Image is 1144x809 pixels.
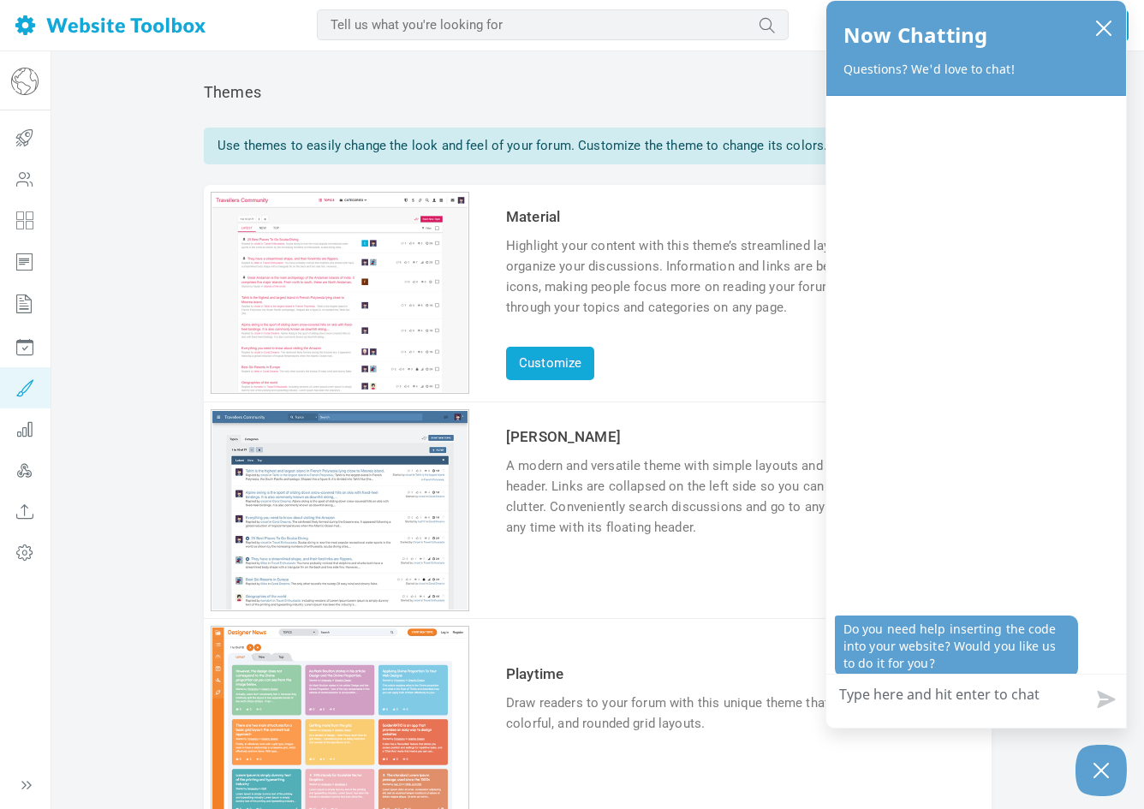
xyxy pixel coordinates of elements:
[1083,680,1126,719] button: Send message
[204,128,992,164] div: Use themes to easily change the look and feel of your forum. Customize the theme to change its co...
[835,616,1078,677] p: Do you need help inserting the code into your website? Would you like us to do it for you?
[506,455,962,538] div: A modern and versatile theme with simple layouts and a prominent colored header. Links are collap...
[502,202,966,231] td: Material
[1075,745,1127,796] button: Close Chatbox
[212,411,468,610] img: angela_thumb.jpg
[826,96,1126,682] div: chat
[204,81,992,110] div: Themes
[212,598,468,613] a: Preview theme
[506,347,594,380] a: Customize
[506,693,962,734] div: Draw readers to your forum with this unique theme that comes with fun, colorful, and rounded grid...
[212,380,468,396] a: Customize theme
[506,235,962,318] div: Highlight your content with this theme’s streamlined layouts and cards that organize your discuss...
[506,665,563,682] a: Playtime
[1090,15,1117,39] button: close chatbox
[506,428,621,445] a: [PERSON_NAME]
[11,68,39,95] img: globe-icon.png
[843,61,1109,78] p: Questions? We'd love to chat!
[317,9,789,40] input: Tell us what you're looking for
[843,18,987,52] h2: Now Chatting
[212,193,468,392] img: material_thumb.jpg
